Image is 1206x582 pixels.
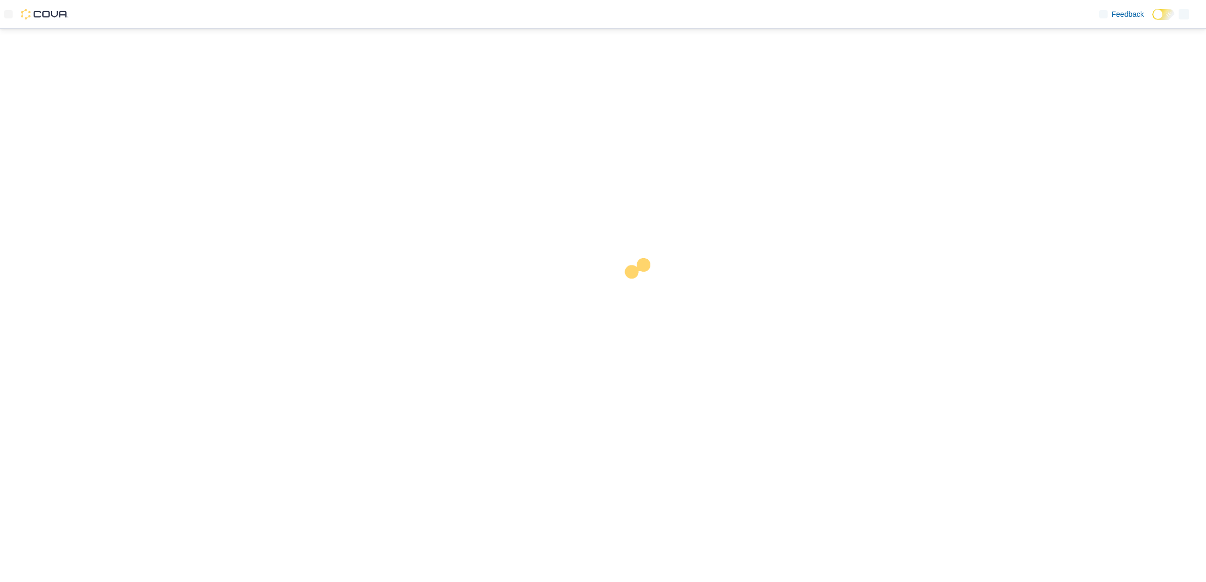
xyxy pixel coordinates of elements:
span: Dark Mode [1152,20,1153,21]
input: Dark Mode [1152,9,1174,20]
img: cova-loader [603,250,682,329]
a: Feedback [1095,4,1148,25]
span: Feedback [1112,9,1144,19]
img: Cova [21,9,68,19]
